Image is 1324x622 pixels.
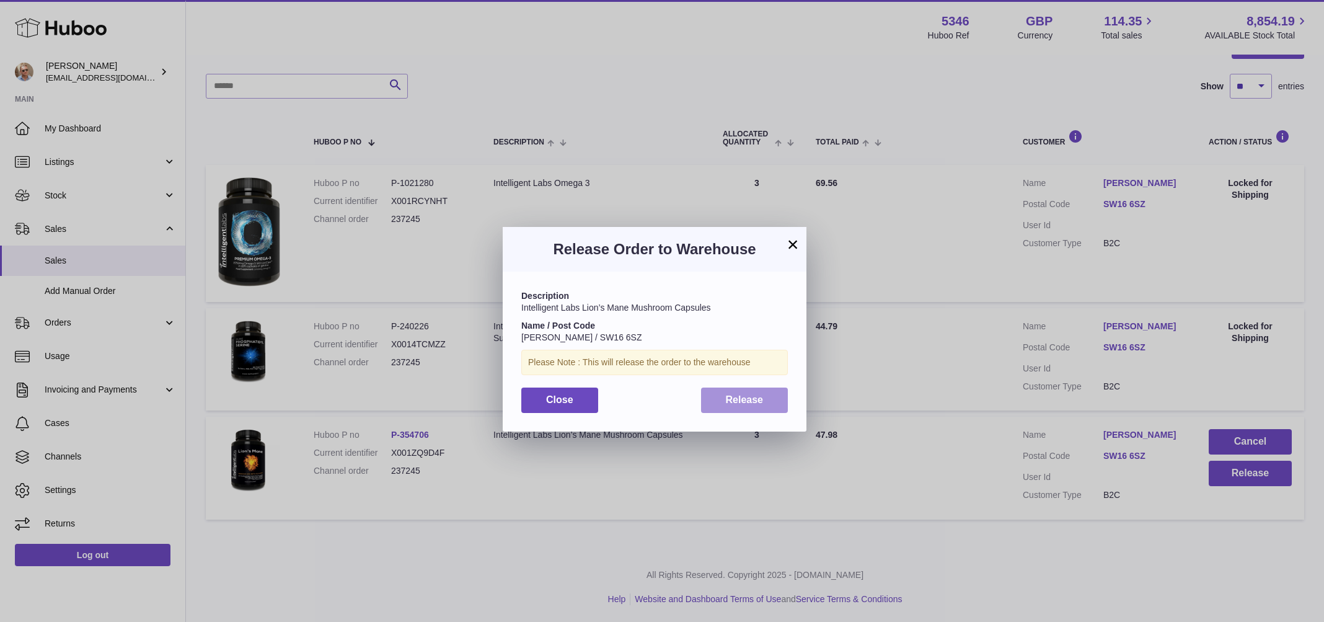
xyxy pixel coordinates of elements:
[726,394,764,405] span: Release
[521,239,788,259] h3: Release Order to Warehouse
[521,388,598,413] button: Close
[521,321,595,331] strong: Name / Post Code
[521,350,788,375] div: Please Note : This will release the order to the warehouse
[546,394,573,405] span: Close
[521,332,642,342] span: [PERSON_NAME] / SW16 6SZ
[701,388,788,413] button: Release
[521,303,711,313] span: Intelligent Labs Lion’s Mane Mushroom Capsules
[785,237,800,252] button: ×
[521,291,569,301] strong: Description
